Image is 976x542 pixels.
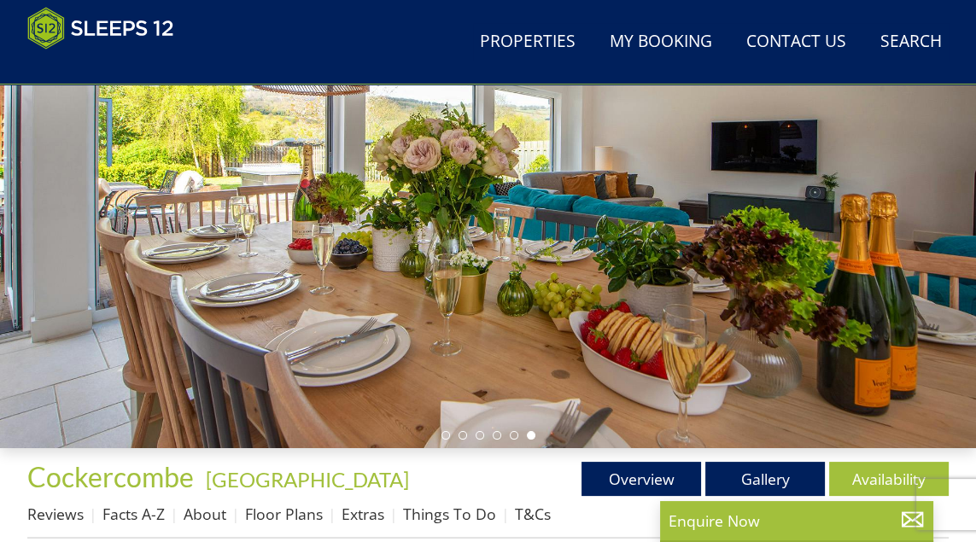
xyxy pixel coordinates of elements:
[245,504,323,524] a: Floor Plans
[874,23,949,61] a: Search
[829,462,949,496] a: Availability
[739,23,853,61] a: Contact Us
[473,23,582,61] a: Properties
[206,467,409,492] a: [GEOGRAPHIC_DATA]
[342,504,384,524] a: Extras
[184,504,226,524] a: About
[19,60,198,74] iframe: Customer reviews powered by Trustpilot
[27,7,174,50] img: Sleeps 12
[603,23,719,61] a: My Booking
[102,504,165,524] a: Facts A-Z
[515,504,551,524] a: T&Cs
[669,510,925,532] p: Enquire Now
[582,462,701,496] a: Overview
[403,504,496,524] a: Things To Do
[27,504,84,524] a: Reviews
[199,467,409,492] span: -
[27,460,199,493] a: Cockercombe
[27,460,194,493] span: Cockercombe
[705,462,825,496] a: Gallery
